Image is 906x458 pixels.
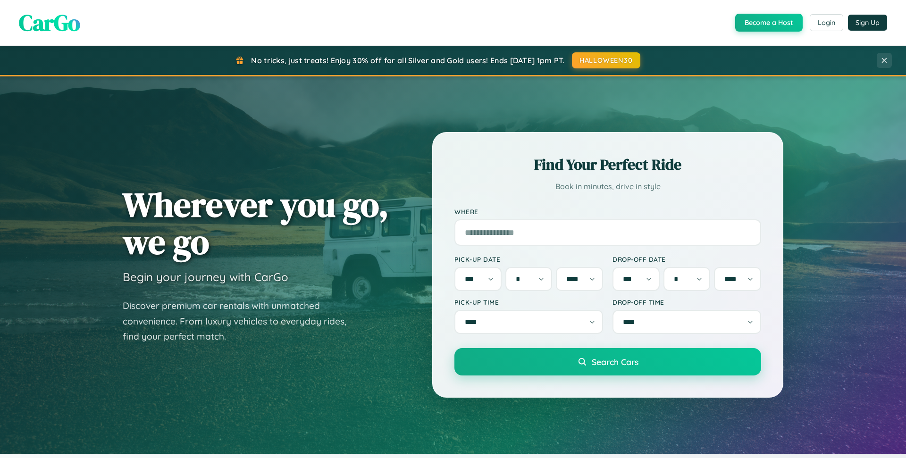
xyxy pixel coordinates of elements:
[454,208,761,216] label: Where
[251,56,564,65] span: No tricks, just treats! Enjoy 30% off for all Silver and Gold users! Ends [DATE] 1pm PT.
[454,255,603,263] label: Pick-up Date
[612,298,761,306] label: Drop-off Time
[123,270,288,284] h3: Begin your journey with CarGo
[454,298,603,306] label: Pick-up Time
[592,357,638,367] span: Search Cars
[19,7,80,38] span: CarGo
[123,298,359,344] p: Discover premium car rentals with unmatched convenience. From luxury vehicles to everyday rides, ...
[848,15,887,31] button: Sign Up
[572,52,640,68] button: HALLOWEEN30
[735,14,803,32] button: Become a Host
[454,348,761,375] button: Search Cars
[123,186,389,260] h1: Wherever you go, we go
[810,14,843,31] button: Login
[454,180,761,193] p: Book in minutes, drive in style
[612,255,761,263] label: Drop-off Date
[454,154,761,175] h2: Find Your Perfect Ride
